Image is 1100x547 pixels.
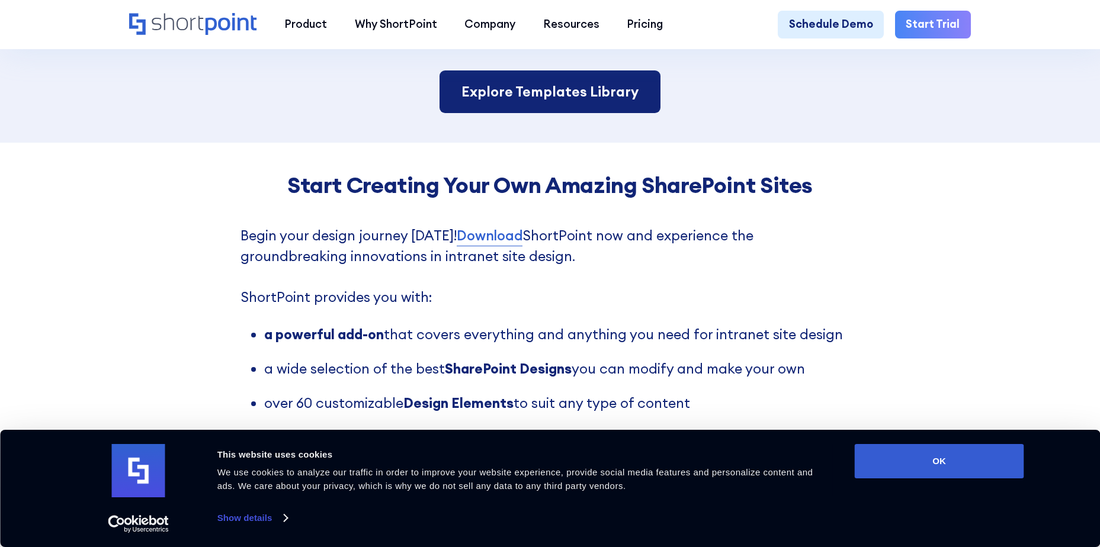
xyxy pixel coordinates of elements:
div: Company [464,16,515,33]
strong: a powerful add-on [264,326,384,343]
a: Why ShortPoint [341,11,451,38]
strong: Design Elements [403,394,514,411]
li: over 60 customizable to suit any type of content [264,393,860,414]
img: logo [112,444,165,497]
a: Company [451,11,529,38]
li: that covers everything and anything you need for intranet site design [264,324,860,345]
div: Resources [543,16,599,33]
a: Usercentrics Cookiebot - opens in a new window [86,515,190,533]
a: Pricing [613,11,676,38]
div: Pricing [627,16,663,33]
span: We use cookies to analyze our traffic in order to improve your website experience, provide social... [217,467,813,491]
h4: Start Creating Your Own Amazing SharePoint Sites [240,172,860,198]
a: Resources [530,11,613,38]
a: Explore Templates Library [440,70,660,113]
iframe: Chat Widget [887,410,1100,547]
li: easy SharePoint site , and so much more [264,427,860,448]
li: a wide selection of the best you can modify and make your own [264,359,860,379]
a: Start Trial [895,11,971,38]
a: Home [129,13,257,37]
strong: SharePoint Designs [445,360,572,377]
a: Schedule Demo [778,11,884,38]
strong: branding capabilities [397,429,535,446]
div: Why ShortPoint [355,16,437,33]
button: OK [855,444,1024,478]
a: Download [457,226,522,246]
a: Show details [217,509,287,527]
div: Product [284,16,327,33]
p: Begin your design journey [DATE]! ShortPoint now and experience the groundbreaking innovations in... [240,226,860,308]
a: Product [271,11,341,38]
div: This website uses cookies [217,448,828,462]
